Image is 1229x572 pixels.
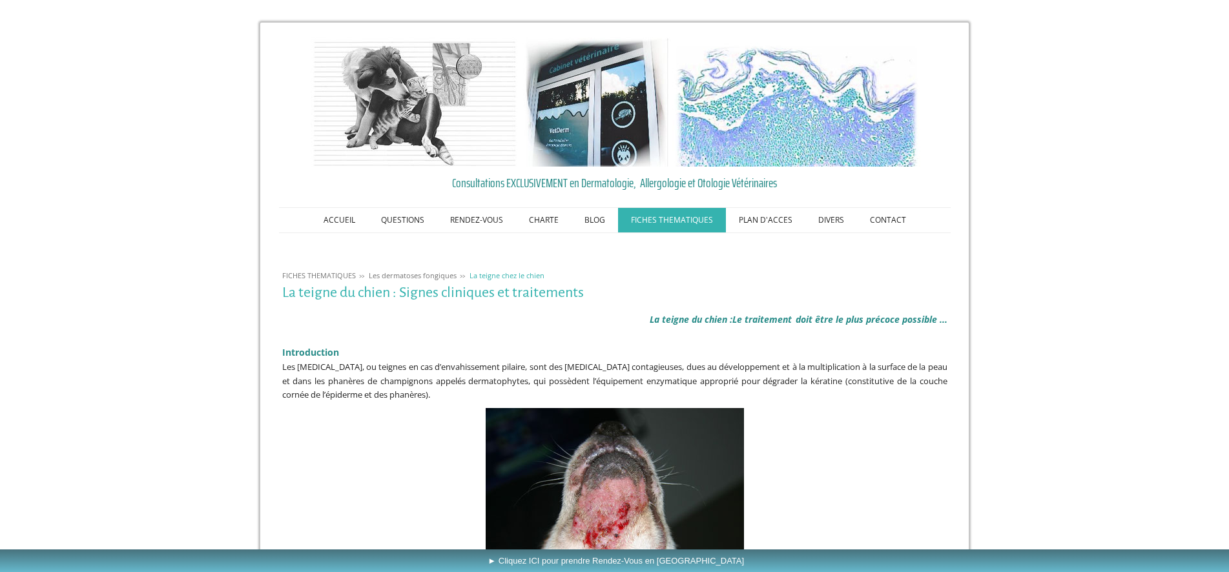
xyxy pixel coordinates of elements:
span: ► Cliquez ICI pour prendre Rendez-Vous en [GEOGRAPHIC_DATA] [488,556,744,566]
span: doit être le plus précoce possible ... [796,313,947,325]
a: CONTACT [857,208,919,232]
h1: La teigne du chien : Signes cliniques et traitements [282,285,947,301]
a: Consultations EXCLUSIVEMENT en Dermatologie, Allergologie et Otologie Vétérinaires [282,173,947,192]
a: ACCUEIL [311,208,368,232]
span: La teigne du chien : [650,313,732,325]
a: QUESTIONS [368,208,437,232]
span: Introduction [282,346,339,358]
span: Les dermatoses fongiques [369,271,457,280]
span: Les [MEDICAL_DATA], ou teignes en cas d’envahissement pilaire, sont des [MEDICAL_DATA] contagieus... [282,361,947,400]
a: FICHES THEMATIQUES [279,271,359,280]
a: La teigne chez le chien [466,271,548,280]
a: BLOG [572,208,618,232]
a: Les dermatoses fongiques [366,271,460,280]
a: PLAN D'ACCES [726,208,805,232]
a: RENDEZ-VOUS [437,208,516,232]
a: FICHES THEMATIQUES [618,208,726,232]
span: Le traitement [732,313,792,325]
a: CHARTE [516,208,572,232]
a: DIVERS [805,208,857,232]
span: La teigne chez le chien [470,271,544,280]
span: FICHES THEMATIQUES [282,271,356,280]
